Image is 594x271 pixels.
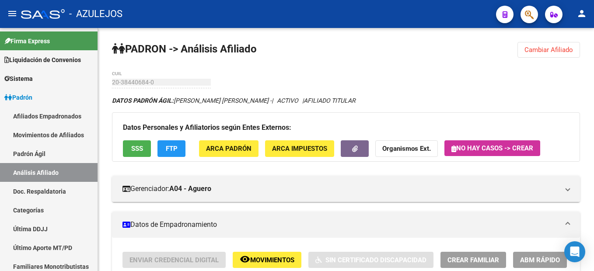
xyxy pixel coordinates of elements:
[444,140,540,156] button: No hay casos -> Crear
[520,256,560,264] span: ABM Rápido
[325,256,426,264] span: Sin Certificado Discapacidad
[4,55,81,65] span: Liquidación de Convenios
[4,74,33,83] span: Sistema
[4,36,50,46] span: Firma Express
[382,145,431,153] strong: Organismos Ext.
[112,212,580,238] mat-expansion-panel-header: Datos de Empadronamiento
[131,145,143,153] span: SSS
[524,46,573,54] span: Cambiar Afiliado
[440,252,506,268] button: Crear Familiar
[112,97,356,104] i: | ACTIVO |
[250,256,294,264] span: Movimientos
[4,93,32,102] span: Padrón
[123,140,151,156] button: SSS
[265,140,334,156] button: ARCA Impuestos
[577,8,587,19] mat-icon: person
[272,145,327,153] span: ARCA Impuestos
[233,252,301,268] button: Movimientos
[451,144,533,152] span: No hay casos -> Crear
[112,176,580,202] mat-expansion-panel-header: Gerenciador:A04 - Aguero
[122,220,559,229] mat-panel-title: Datos de Empadronamiento
[129,256,219,264] span: Enviar Credencial Digital
[69,4,122,24] span: - AZULEJOS
[112,97,272,104] span: [PERSON_NAME] [PERSON_NAME] -
[199,140,259,156] button: ARCA Padrón
[513,252,567,268] button: ABM Rápido
[308,252,433,268] button: Sin Certificado Discapacidad
[112,43,257,55] strong: PADRON -> Análisis Afiliado
[123,122,569,134] h3: Datos Personales y Afiliatorios según Entes Externos:
[375,140,438,156] button: Organismos Ext.
[157,140,185,156] button: FTP
[206,145,252,153] span: ARCA Padrón
[166,145,178,153] span: FTP
[240,254,250,264] mat-icon: remove_red_eye
[517,42,580,58] button: Cambiar Afiliado
[169,184,211,194] strong: A04 - Aguero
[447,256,499,264] span: Crear Familiar
[7,8,17,19] mat-icon: menu
[304,97,356,104] span: AFILIADO TITULAR
[564,241,585,262] div: Open Intercom Messenger
[112,97,174,104] strong: DATOS PADRÓN ÁGIL:
[122,252,226,268] button: Enviar Credencial Digital
[122,184,559,194] mat-panel-title: Gerenciador:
